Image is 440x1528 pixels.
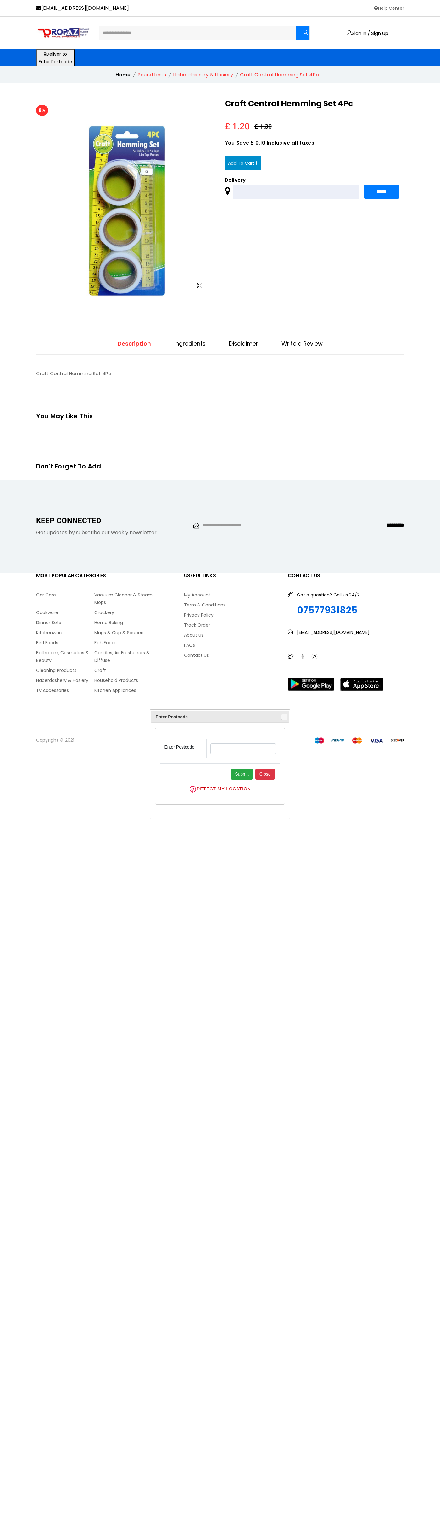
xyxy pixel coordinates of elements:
[94,687,153,694] a: Kitchen Appliances
[272,340,332,354] a: Write a Review
[225,141,404,145] span: You Save £ 0.10 Inclusive all taxes
[36,105,48,116] span: 8%
[297,591,360,599] p: Got a question? Call us 24/7
[225,99,404,108] h2: Craft Central Hemming Set 4Pc
[373,4,404,12] a: Help Center
[297,605,360,616] a: 07577931825
[36,619,94,626] a: Dinner Sets
[155,713,271,721] span: Enter Postcode
[173,71,233,79] li: Haberdashery & Hosiery
[184,651,278,659] a: Contact Us
[184,573,278,579] h3: useful links
[94,667,153,674] a: Craft
[254,123,272,130] span: £ 1.30
[347,30,388,36] a: Sign In / Sign Up
[240,71,319,79] li: Craft Central Hemming Set 4Pc
[36,463,404,469] h2: Don't Forget To Add
[94,619,153,626] a: Home Baking
[184,641,278,649] a: FAQs
[225,123,250,130] span: £ 1.20
[36,517,184,526] h2: keep connected
[94,677,153,684] a: Household Products
[36,529,184,536] p: Get updates by subscribe our weekly newsletter
[36,49,75,66] button: Deliver toEnter Postcode
[165,340,215,354] a: Ingredients
[288,573,404,579] h3: Contact Us
[94,591,153,606] a: Vacuum Cleaner & Steam Mops
[36,736,215,744] p: Copyright © 2021
[255,769,275,780] button: Close
[160,785,280,793] button: DETECT MY LOCATION
[36,649,94,664] a: Bathroom, Cosmetics & Beauty
[231,769,253,780] button: Submit
[36,573,153,579] h3: Most Popular Categories
[36,120,215,300] img: 20250104202541622.jpeg
[94,639,153,646] a: Fish Foods
[189,785,197,793] img: location-detect
[225,156,261,170] button: Add To Cart
[36,4,129,12] a: [EMAIL_ADDRESS][DOMAIN_NAME]
[288,678,334,691] img: play-store
[220,340,268,354] a: Disclaimer
[297,628,370,636] p: [EMAIL_ADDRESS][DOMAIN_NAME]
[36,28,90,38] img: logo
[184,621,278,629] a: Track Order
[94,649,153,664] a: Candles, Air Fresheners & Diffuse
[94,629,153,636] a: Mugs & Cup & Saucers
[36,687,94,694] a: Tv Accessories
[36,369,404,378] p: Craft Central Hemming Set 4Pc
[281,714,287,720] button: Close
[36,629,94,636] a: Kitchenware
[184,591,278,599] a: My Account
[340,678,383,691] img: app-store
[184,631,278,639] a: About Us
[36,609,94,616] a: Cookware
[184,601,278,609] a: Term & Conditions
[36,677,94,684] a: Haberdashery & Hosiery
[160,739,207,758] td: Enter Postcode
[225,178,404,182] span: Delivery
[94,609,153,616] a: Crockery
[36,413,404,419] h2: You May Like This
[184,611,278,619] a: Privacy Policy
[137,71,166,79] li: Pound Lines
[108,340,160,354] a: Description
[36,591,94,599] a: Car Care
[36,639,94,646] a: Bird Foods
[36,667,94,674] a: Cleaning Products
[115,71,131,78] a: Home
